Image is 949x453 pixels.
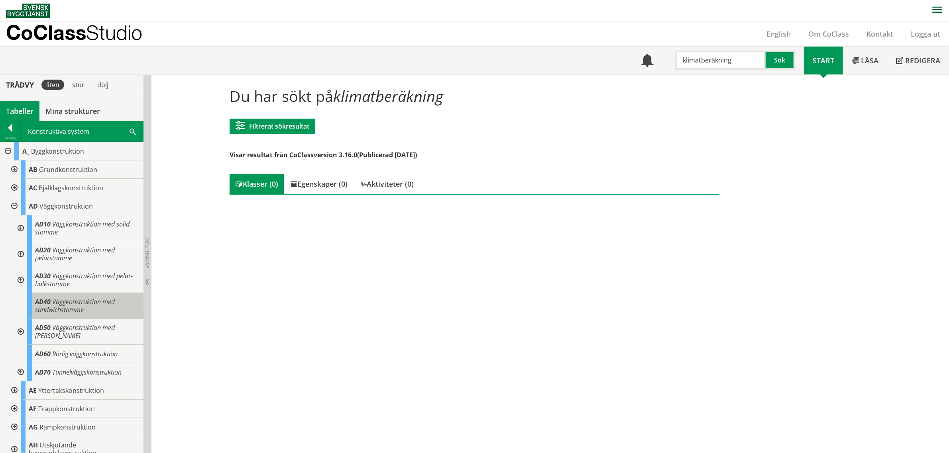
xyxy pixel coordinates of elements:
[39,423,96,432] span: Rampkonstruktion
[52,350,118,358] span: Rörlig väggkonstruktion
[800,29,858,39] a: Om CoClass
[35,220,51,228] span: AD10
[861,56,878,65] span: Läsa
[35,271,51,280] span: AD30
[130,127,136,135] span: Sök i tabellen
[39,165,97,174] span: Grundkonstruktion
[29,404,37,413] span: AF
[858,29,902,39] a: Kontakt
[29,202,38,211] span: AD
[230,119,315,134] button: Filtrerat sökresultat
[35,246,51,254] span: AD20
[29,184,37,192] span: AC
[6,21,159,46] a: CoClassStudio
[29,441,38,449] span: AH
[92,80,113,90] div: dölj
[39,184,103,192] span: Bjälklagskonstruktion
[0,135,20,141] div: Tillbaka
[86,21,142,44] span: Studio
[35,323,115,340] span: Väggkonstruktion med [PERSON_NAME]
[144,237,151,268] span: Dölj trädvy
[6,28,142,37] p: CoClass
[766,51,795,70] button: Sök
[230,174,284,194] div: Klasser (0)
[38,386,104,395] span: Yttertakskonstruktion
[39,202,93,211] span: Väggkonstruktion
[887,47,949,74] a: Redigera
[6,4,50,18] img: Svensk Byggtjänst
[357,150,417,159] span: (Publicerad [DATE])
[35,368,51,377] span: AD70
[675,51,766,70] input: Sök
[35,246,115,262] span: Väggkonstruktion med pelarstomme
[67,80,89,90] div: stor
[35,297,51,306] span: AD40
[230,87,719,105] h1: Du har sökt på
[29,386,37,395] span: AE
[284,174,354,194] div: Egenskaper (0)
[813,56,834,65] span: Start
[38,404,95,413] span: Trappkonstruktion
[804,47,843,74] a: Start
[35,297,115,314] span: Väggkonstruktion med sandwichstomme
[22,147,29,156] span: A_
[641,55,654,68] span: Notifikationer
[52,368,122,377] span: Tunnelväggskonstruktion
[39,101,106,121] a: Mina strukturer
[843,47,887,74] a: Läsa
[230,150,357,159] span: Visar resultat från CoClassversion 3.16.0
[41,80,64,90] div: liten
[333,86,443,106] span: klimatberäkning
[31,147,84,156] span: Byggkonstruktion
[354,174,420,194] div: Aktiviteter (0)
[902,29,949,39] a: Logga ut
[758,29,800,39] a: English
[35,323,51,332] span: AD50
[2,80,38,89] div: Trädvy
[35,220,130,236] span: Väggkonstruktion med solid stomme
[905,56,940,65] span: Redigera
[29,165,37,174] span: AB
[29,423,38,432] span: AG
[21,121,143,141] div: Konstruktiva system
[35,271,133,288] span: Väggkonstruktion med pelar-balkstomme
[35,350,51,358] span: AD60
